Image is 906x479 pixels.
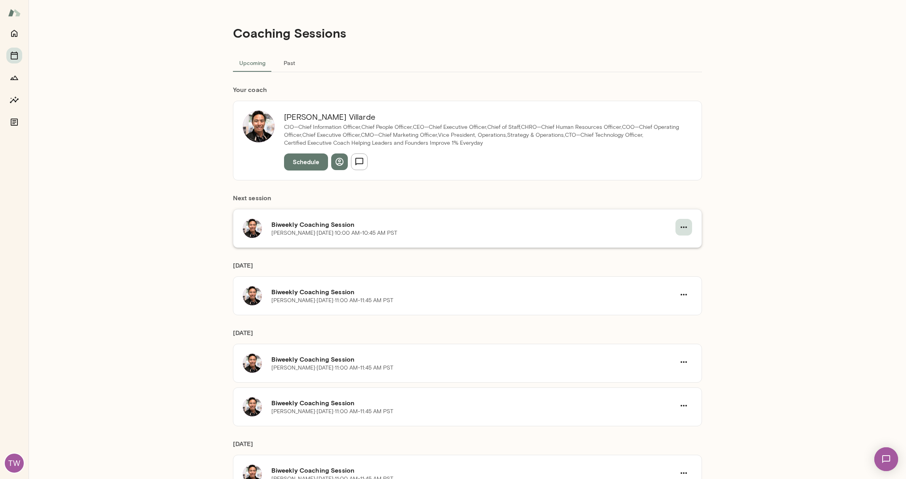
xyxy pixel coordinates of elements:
p: CIO—Chief Information Officer,Chief People Officer,CEO—Chief Executive Officer,Chief of Staff,CHR... [284,123,683,139]
button: Send message [351,153,368,170]
button: Documents [6,114,22,130]
button: Insights [6,92,22,108]
p: [PERSON_NAME] · [DATE] · 10:00 AM-10:45 AM PST [271,229,397,237]
button: Home [6,25,22,41]
h6: [DATE] [233,439,702,455]
div: basic tabs example [233,53,702,72]
h6: Biweekly Coaching Session [271,466,675,475]
h6: [PERSON_NAME] Villarde [284,111,683,123]
p: [PERSON_NAME] · [DATE] · 11:00 AM-11:45 AM PST [271,408,393,416]
h4: Coaching Sessions [233,25,346,40]
h6: Next session [233,193,702,209]
h6: Biweekly Coaching Session [271,287,675,297]
button: View profile [331,153,348,170]
h6: [DATE] [233,261,702,276]
p: Certified Executive Coach Helping Leaders and Founders Improve 1% Everyday [284,139,683,147]
img: Mento [8,5,21,20]
button: Schedule [284,153,328,170]
div: TW [5,454,24,473]
button: Past [272,53,307,72]
img: Albert Villarde [243,111,275,142]
h6: Biweekly Coaching Session [271,354,675,364]
h6: Your coach [233,85,702,94]
button: Sessions [6,48,22,63]
button: Upcoming [233,53,272,72]
p: [PERSON_NAME] · [DATE] · 11:00 AM-11:45 AM PST [271,364,393,372]
button: Growth Plan [6,70,22,86]
p: [PERSON_NAME] · [DATE] · 11:00 AM-11:45 AM PST [271,297,393,305]
h6: [DATE] [233,328,702,344]
h6: Biweekly Coaching Session [271,398,675,408]
h6: Biweekly Coaching Session [271,220,675,229]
